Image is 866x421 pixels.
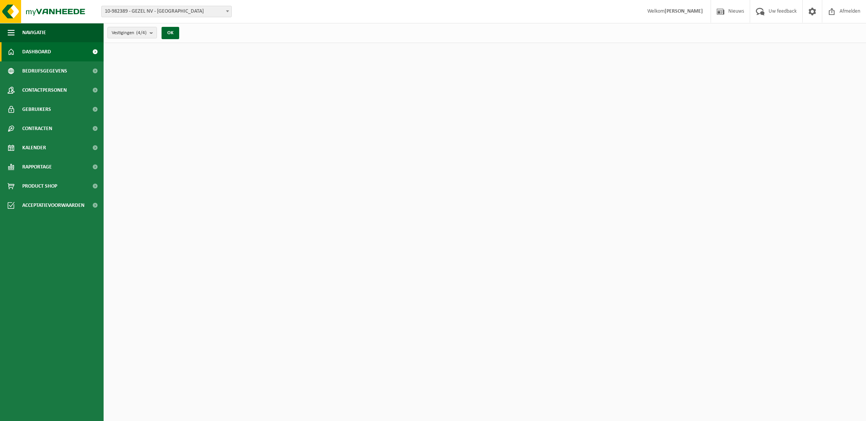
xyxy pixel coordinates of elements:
[22,42,51,61] span: Dashboard
[22,196,84,215] span: Acceptatievoorwaarden
[22,177,57,196] span: Product Shop
[107,27,157,38] button: Vestigingen(4/4)
[22,119,52,138] span: Contracten
[22,138,46,157] span: Kalender
[102,6,231,17] span: 10-982389 - GEZEL NV - BUGGENHOUT
[665,8,703,14] strong: [PERSON_NAME]
[22,61,67,81] span: Bedrijfsgegevens
[101,6,232,17] span: 10-982389 - GEZEL NV - BUGGENHOUT
[22,100,51,119] span: Gebruikers
[112,27,147,39] span: Vestigingen
[22,157,52,177] span: Rapportage
[22,81,67,100] span: Contactpersonen
[162,27,179,39] button: OK
[22,23,46,42] span: Navigatie
[136,30,147,35] count: (4/4)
